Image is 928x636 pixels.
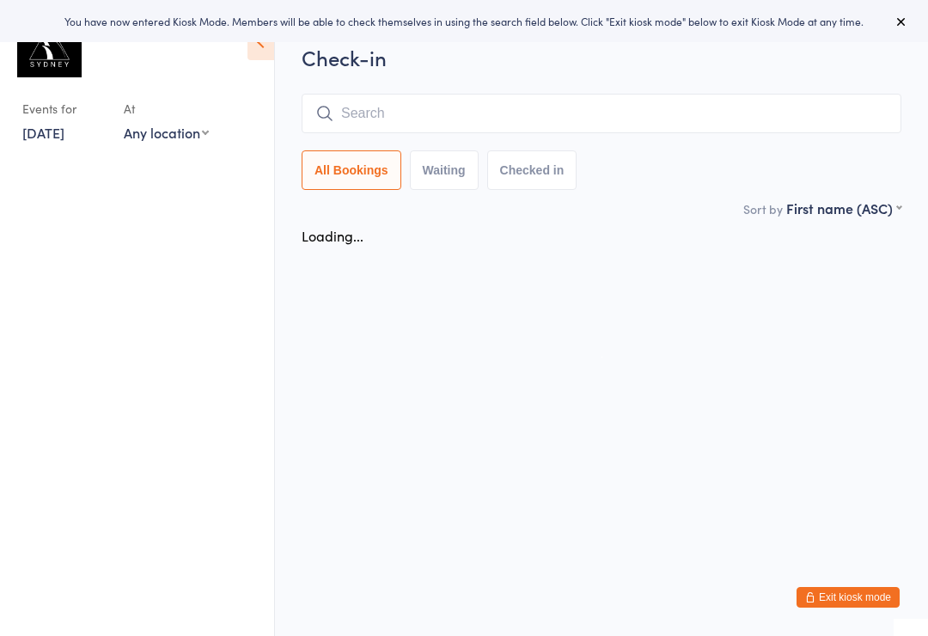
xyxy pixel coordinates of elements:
img: Alliance Sydney [17,13,82,77]
div: At [124,95,209,123]
input: Search [302,94,901,133]
a: [DATE] [22,123,64,142]
div: First name (ASC) [786,199,901,217]
div: Loading... [302,226,363,245]
label: Sort by [743,200,783,217]
h2: Check-in [302,43,901,71]
button: Waiting [410,150,479,190]
div: Events for [22,95,107,123]
button: All Bookings [302,150,401,190]
div: You have now entered Kiosk Mode. Members will be able to check themselves in using the search fie... [27,14,901,28]
button: Checked in [487,150,577,190]
button: Exit kiosk mode [797,587,900,608]
div: Any location [124,123,209,142]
